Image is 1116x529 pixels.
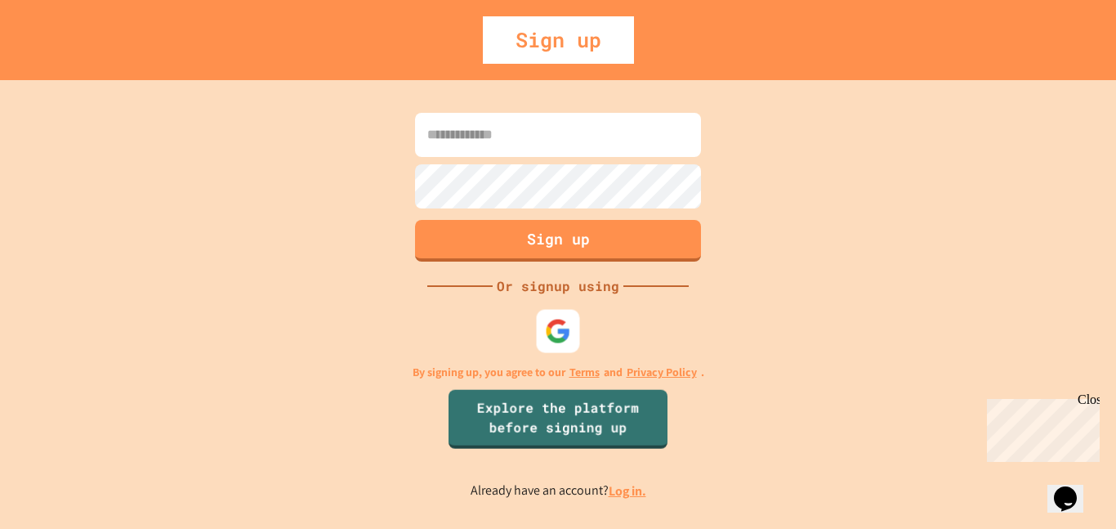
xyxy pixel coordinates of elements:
a: Privacy Policy [627,364,697,381]
a: Log in. [609,482,646,500]
iframe: chat widget [980,392,1100,462]
a: Terms [569,364,600,381]
p: By signing up, you agree to our and . [413,364,704,381]
div: Sign up [483,16,634,64]
iframe: chat widget [1047,464,1100,513]
div: Chat with us now!Close [7,7,113,104]
p: Already have an account? [471,481,646,501]
a: Explore the platform before signing up [449,389,667,448]
img: google-icon.svg [545,318,571,344]
div: Or signup using [493,276,623,296]
button: Sign up [415,220,701,262]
